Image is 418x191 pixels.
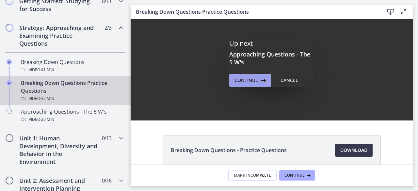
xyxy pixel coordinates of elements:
[340,146,367,154] span: Download
[102,134,111,142] span: 0 / 13
[21,79,123,103] div: Breaking Down Questions Practice Questions
[275,74,303,87] button: Cancel
[335,144,373,157] a: Download
[228,170,277,181] button: Mark Incomplete
[279,170,315,181] button: Continue
[284,173,305,178] span: Continue
[229,74,271,87] button: Continue
[40,66,54,74] span: · 41 min
[40,116,54,123] span: · 20 min
[7,59,12,65] i: Completed
[104,24,111,32] span: 2 / 3
[19,134,99,166] h2: Unit 1: Human Development, Diversity and Behavior in the Environment
[281,76,298,84] div: Cancel
[21,58,123,74] div: Breaking Down Questions
[40,95,54,103] span: · 32 min
[7,80,12,86] i: Completed
[21,95,123,103] div: Video
[19,24,99,47] h2: Strategy: Approaching and Examining Practice Questions
[234,76,258,84] span: Continue
[21,108,123,123] div: Approaching Questions - The 5 W's
[171,146,287,154] span: Breaking Down Questions - Practice Questions
[21,66,123,74] div: Video
[136,8,374,16] h3: Breaking Down Questions Practice Questions
[21,116,123,123] div: Video
[102,177,111,184] span: 0 / 16
[234,173,271,178] span: Mark Incomplete
[229,39,314,48] p: Up next
[229,50,314,66] h3: Approaching Questions - The 5 W's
